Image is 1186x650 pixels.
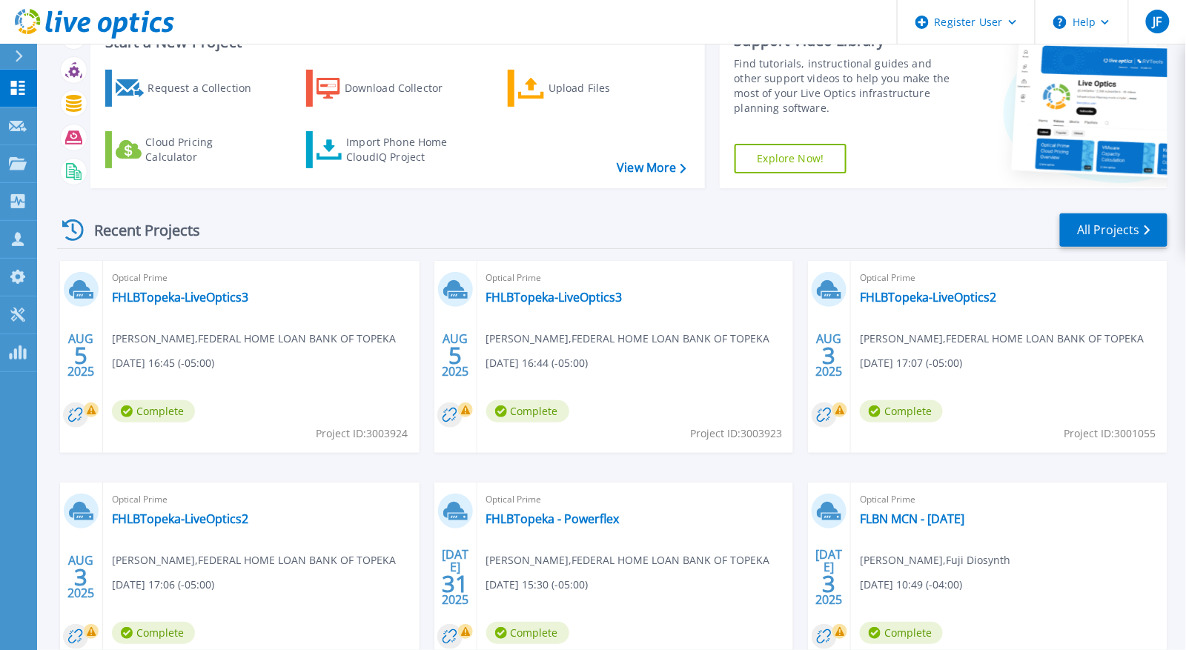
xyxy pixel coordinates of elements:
[112,400,195,422] span: Complete
[148,73,266,103] div: Request a Collection
[860,552,1010,568] span: [PERSON_NAME] , Fuji Diosynth
[67,328,95,382] div: AUG 2025
[486,552,770,568] span: [PERSON_NAME] , FEDERAL HOME LOAN BANK OF TOPEKA
[486,511,620,526] a: FHLBTopeka - Powerflex
[1060,213,1167,247] a: All Projects
[441,550,469,604] div: [DATE] 2025
[860,491,1159,508] span: Optical Prime
[860,355,962,371] span: [DATE] 17:07 (-05:00)
[1153,16,1162,27] span: JF
[486,491,785,508] span: Optical Prime
[441,328,469,382] div: AUG 2025
[690,425,782,442] span: Project ID: 3003923
[112,577,214,593] span: [DATE] 17:06 (-05:00)
[112,331,396,347] span: [PERSON_NAME] , FEDERAL HOME LOAN BANK OF TOPEKA
[57,212,220,248] div: Recent Projects
[112,270,411,286] span: Optical Prime
[112,622,195,644] span: Complete
[306,70,471,107] a: Download Collector
[815,550,844,604] div: [DATE] 2025
[860,577,962,593] span: [DATE] 10:49 (-04:00)
[860,290,996,305] a: FHLBTopeka-LiveOptics2
[508,70,673,107] a: Upload Files
[448,349,462,362] span: 5
[1064,425,1156,442] span: Project ID: 3001055
[860,270,1159,286] span: Optical Prime
[735,56,960,116] div: Find tutorials, instructional guides and other support videos to help you make the most of your L...
[815,328,844,382] div: AUG 2025
[112,491,411,508] span: Optical Prime
[105,131,271,168] a: Cloud Pricing Calculator
[860,331,1144,347] span: [PERSON_NAME] , FEDERAL HOME LOAN BANK OF TOPEKA
[67,550,95,604] div: AUG 2025
[112,511,248,526] a: FHLBTopeka-LiveOptics2
[486,290,623,305] a: FHLBTopeka-LiveOptics3
[112,355,214,371] span: [DATE] 16:45 (-05:00)
[105,70,271,107] a: Request a Collection
[617,161,686,175] a: View More
[442,577,468,590] span: 31
[317,425,408,442] span: Project ID: 3003924
[486,270,785,286] span: Optical Prime
[486,355,589,371] span: [DATE] 16:44 (-05:00)
[345,73,463,103] div: Download Collector
[486,331,770,347] span: [PERSON_NAME] , FEDERAL HOME LOAN BANK OF TOPEKA
[112,290,248,305] a: FHLBTopeka-LiveOptics3
[860,622,943,644] span: Complete
[486,622,569,644] span: Complete
[112,552,396,568] span: [PERSON_NAME] , FEDERAL HOME LOAN BANK OF TOPEKA
[823,349,836,362] span: 3
[860,511,964,526] a: FLBN MCN - [DATE]
[145,135,264,165] div: Cloud Pricing Calculator
[486,400,569,422] span: Complete
[74,349,87,362] span: 5
[735,144,847,173] a: Explore Now!
[823,577,836,590] span: 3
[549,73,667,103] div: Upload Files
[486,577,589,593] span: [DATE] 15:30 (-05:00)
[105,34,686,50] h3: Start a New Project
[346,135,462,165] div: Import Phone Home CloudIQ Project
[860,400,943,422] span: Complete
[74,571,87,583] span: 3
